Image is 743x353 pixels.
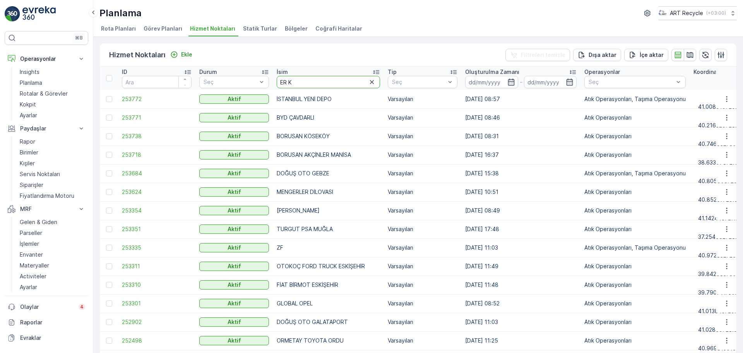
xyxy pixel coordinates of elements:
a: 253738 [122,132,192,140]
img: image_23.png [658,9,667,17]
p: Varsayılan [388,244,457,252]
a: Ayarlar [17,282,88,293]
a: 253335 [122,244,192,252]
p: Aktif [228,114,241,122]
p: ID [122,68,127,76]
a: 253684 [122,170,192,177]
td: [DATE] 11:03 [461,313,580,331]
td: [DATE] 08:49 [461,201,580,220]
a: İşlemler [17,238,88,249]
span: Bölgeler [285,25,308,33]
p: Aktif [228,318,241,326]
a: Gelen & Giden [17,217,88,228]
p: Rapor [20,138,35,146]
button: Aktif [199,187,269,197]
p: ( +03:00 ) [706,10,726,16]
p: Activiteler [20,272,46,280]
a: 252902 [122,318,192,326]
p: Atık Operasyonları, Taşıma Operasyonu [584,170,686,177]
p: Tip [388,68,397,76]
td: [DATE] 11:48 [461,276,580,294]
p: Operasyonlar [20,55,73,63]
p: Aktif [228,188,241,196]
p: Planlama [20,79,42,87]
div: Toggle Row Selected [106,207,112,214]
p: MENGERLER DİLOVASI [277,188,380,196]
td: [DATE] 16:37 [461,146,580,164]
p: Kişiler [20,159,35,167]
p: ORMETAY TOYOTA ORDU [277,337,380,344]
input: Ara [122,76,192,88]
div: Toggle Row Selected [106,115,112,121]
button: Ekle [167,50,195,59]
a: Servis Noktaları [17,169,88,180]
p: Seç [204,78,257,86]
p: Ekle [181,51,192,58]
span: 253718 [122,151,192,159]
p: Varsayılan [388,207,457,214]
p: Aktif [228,262,241,270]
button: Aktif [199,224,269,234]
p: ART Recycle [670,9,703,17]
td: [DATE] 15:38 [461,164,580,183]
p: Servis Noktaları [20,170,60,178]
p: Varsayılan [388,170,457,177]
p: Atık Operasyonları [584,225,686,233]
a: Raporlar [5,315,88,330]
button: Aktif [199,132,269,141]
a: Rapor [17,136,88,147]
p: MRF [20,205,73,213]
p: Atık Operasyonları [584,132,686,140]
p: Aktif [228,95,241,103]
p: Atık Operasyonları [584,318,686,326]
p: Operasyonlar [584,68,620,76]
p: [PERSON_NAME] [277,207,380,214]
p: Raporlar [20,319,85,326]
div: Toggle Row Selected [106,263,112,269]
button: Aktif [199,169,269,178]
p: Durum [199,68,217,76]
p: Varsayılan [388,188,457,196]
a: Materyaller [17,260,88,271]
p: Varsayılan [388,151,457,159]
p: Atık Operasyonları [584,188,686,196]
button: Aktif [199,299,269,308]
button: Paydaşlar [5,121,88,136]
button: İçe aktar [624,49,668,61]
p: Rotalar & Görevler [20,90,68,98]
p: Koordinatlar [693,68,726,76]
a: 253354 [122,207,192,214]
p: DOĞUŞ OTO GALATAPORT [277,318,380,326]
a: 253772 [122,95,192,103]
p: Envanter [20,251,43,259]
p: Hizmet Noktaları [109,50,166,60]
a: Activiteler [17,271,88,282]
p: Birimler [20,149,38,156]
a: Kişiler [17,158,88,169]
a: Birimler [17,147,88,158]
a: 253311 [122,262,192,270]
p: Varsayılan [388,337,457,344]
a: Planlama [17,77,88,88]
p: Aktif [228,151,241,159]
p: Aktif [228,300,241,307]
p: Paydaşlar [20,125,73,132]
button: Aktif [199,206,269,215]
div: Toggle Row Selected [106,189,112,195]
p: Dışa aktar [589,51,616,59]
p: GLOBAL OPEL [277,300,380,307]
input: dd/mm/yyyy [524,76,577,88]
p: Varsayılan [388,318,457,326]
td: [DATE] 08:46 [461,108,580,127]
a: Siparişler [17,180,88,190]
p: Aktif [228,225,241,233]
p: Seç [392,78,445,86]
p: Kokpit [20,101,36,108]
p: Atık Operasyonları, Taşıma Operasyonu [584,95,686,103]
span: 253351 [122,225,192,233]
